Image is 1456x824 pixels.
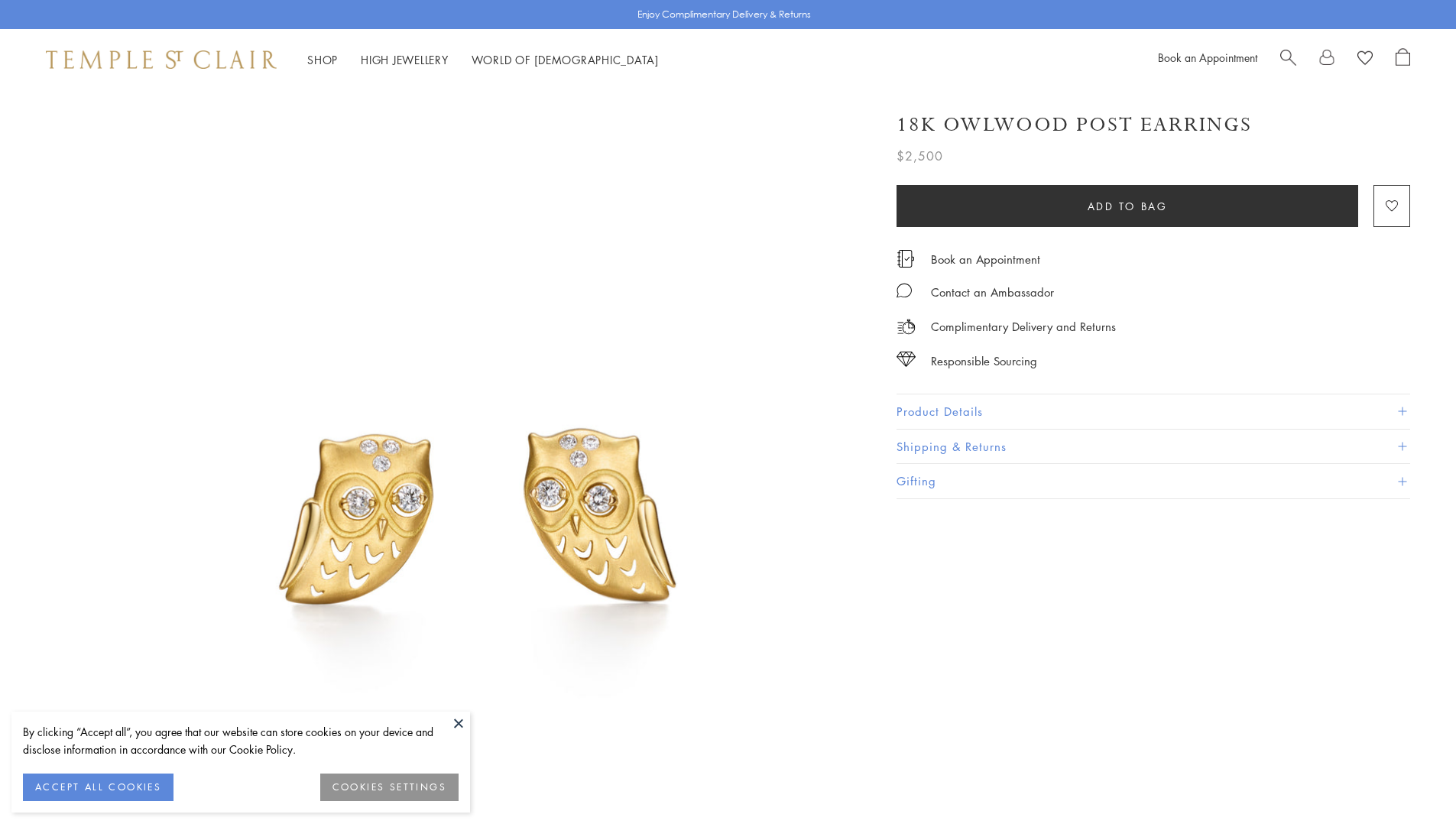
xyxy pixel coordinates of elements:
img: Temple St. Clair [46,50,277,69]
h1: 18K Owlwood Post Earrings [897,112,1252,138]
img: MessageIcon-01_2.svg [897,283,912,298]
button: Gifting [897,464,1410,498]
span: Add to bag [1088,198,1168,215]
button: Product Details [897,394,1410,429]
a: Search [1280,48,1296,71]
img: icon_delivery.svg [897,317,916,336]
a: Open Shopping Bag [1396,48,1410,71]
p: Enjoy Complimentary Delivery & Returns [637,7,811,22]
iframe: Gorgias live chat messenger [1380,752,1441,809]
a: Book an Appointment [931,251,1040,268]
a: High JewelleryHigh Jewellery [361,52,449,67]
div: Contact an Ambassador [931,283,1054,302]
button: ACCEPT ALL COOKIES [23,774,173,801]
button: Shipping & Returns [897,430,1410,464]
a: World of [DEMOGRAPHIC_DATA]World of [DEMOGRAPHIC_DATA] [472,52,659,67]
div: By clicking “Accept all”, you agree that our website can store cookies on your device and disclos... [23,723,459,758]
button: COOKIES SETTINGS [320,774,459,801]
p: Complimentary Delivery and Returns [931,317,1116,336]
nav: Main navigation [307,50,659,70]
a: Book an Appointment [1158,50,1257,65]
img: icon_sourcing.svg [897,352,916,367]
img: icon_appointment.svg [897,250,915,268]
a: View Wishlist [1357,48,1373,71]
a: ShopShop [307,52,338,67]
div: Responsible Sourcing [931,352,1037,371]
span: $2,500 [897,146,943,166]
button: Add to bag [897,185,1358,227]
